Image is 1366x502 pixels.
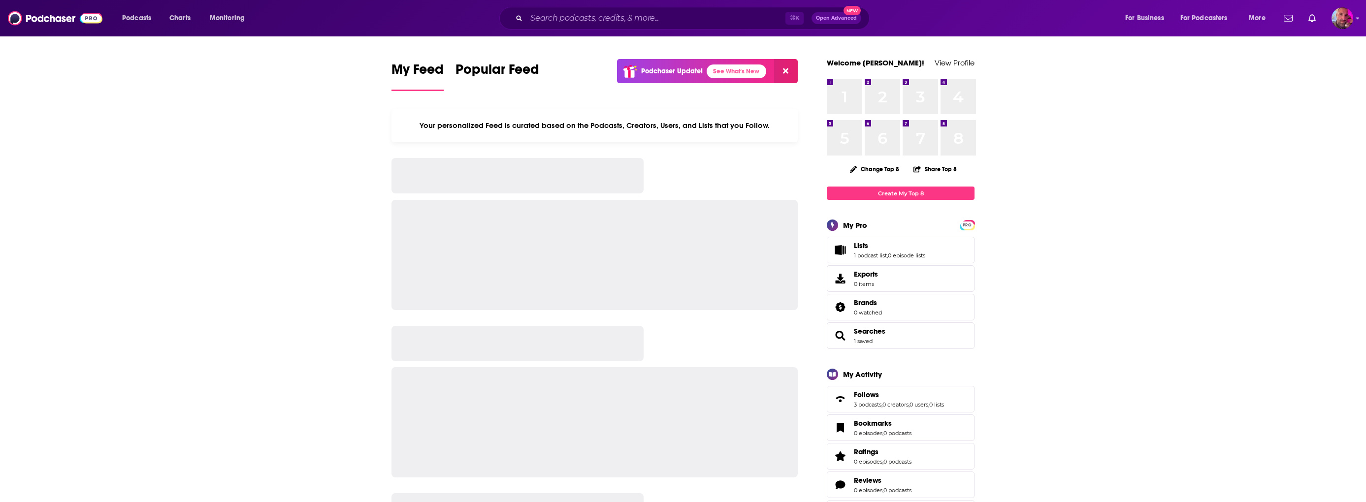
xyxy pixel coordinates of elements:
[1174,10,1242,26] button: open menu
[830,421,850,435] a: Bookmarks
[882,487,883,494] span: ,
[641,67,703,75] p: Podchaser Update!
[122,11,151,25] span: Podcasts
[391,61,444,84] span: My Feed
[830,478,850,492] a: Reviews
[909,401,910,408] span: ,
[1304,10,1320,27] a: Show notifications dropdown
[935,58,975,67] a: View Profile
[827,265,975,292] a: Exports
[961,221,973,228] a: PRO
[827,471,975,498] span: Reviews
[827,443,975,470] span: Ratings
[854,447,911,456] a: Ratings
[854,447,878,456] span: Ratings
[883,458,911,465] a: 0 podcasts
[827,237,975,263] span: Lists
[1125,11,1164,25] span: For Business
[827,386,975,412] span: Follows
[882,430,883,437] span: ,
[844,6,861,15] span: New
[888,252,925,259] a: 0 episode lists
[1180,11,1228,25] span: For Podcasters
[854,298,882,307] a: Brands
[854,252,887,259] a: 1 podcast list
[391,61,444,91] a: My Feed
[913,159,957,179] button: Share Top 8
[843,370,882,379] div: My Activity
[1332,7,1353,29] img: User Profile
[881,401,882,408] span: ,
[854,487,882,494] a: 0 episodes
[882,401,909,408] a: 0 creators
[203,10,258,26] button: open menu
[854,281,878,287] span: 0 items
[961,221,973,229] span: PRO
[1332,7,1353,29] span: Logged in as Superquattrone
[854,390,944,399] a: Follows
[210,11,245,25] span: Monitoring
[854,270,878,279] span: Exports
[1280,10,1297,27] a: Show notifications dropdown
[929,401,944,408] a: 0 lists
[1332,7,1353,29] button: Show profile menu
[509,7,879,30] div: Search podcasts, credits, & more...
[115,10,164,26] button: open menu
[928,401,929,408] span: ,
[830,272,850,285] span: Exports
[391,109,798,142] div: Your personalized Feed is curated based on the Podcasts, Creators, Users, and Lists that you Follow.
[854,401,881,408] a: 3 podcasts
[854,327,885,336] a: Searches
[854,338,873,345] a: 1 saved
[844,163,905,175] button: Change Top 8
[827,187,975,200] a: Create My Top 8
[785,12,804,25] span: ⌘ K
[707,64,766,78] a: See What's New
[830,300,850,314] a: Brands
[1249,11,1266,25] span: More
[169,11,191,25] span: Charts
[854,430,882,437] a: 0 episodes
[887,252,888,259] span: ,
[812,12,861,24] button: Open AdvancedNew
[827,294,975,320] span: Brands
[827,322,975,349] span: Searches
[526,10,785,26] input: Search podcasts, credits, & more...
[854,419,911,428] a: Bookmarks
[830,449,850,463] a: Ratings
[830,392,850,406] a: Follows
[843,220,867,230] div: My Pro
[854,390,879,399] span: Follows
[854,458,882,465] a: 0 episodes
[854,419,892,428] span: Bookmarks
[8,9,102,28] img: Podchaser - Follow, Share and Rate Podcasts
[1242,10,1278,26] button: open menu
[854,241,868,250] span: Lists
[455,61,539,91] a: Popular Feed
[827,414,975,441] span: Bookmarks
[854,309,882,316] a: 0 watched
[455,61,539,84] span: Popular Feed
[1118,10,1176,26] button: open menu
[830,243,850,257] a: Lists
[882,458,883,465] span: ,
[163,10,196,26] a: Charts
[854,476,911,485] a: Reviews
[816,16,857,21] span: Open Advanced
[883,487,911,494] a: 0 podcasts
[827,58,924,67] a: Welcome [PERSON_NAME]!
[883,430,911,437] a: 0 podcasts
[854,476,881,485] span: Reviews
[910,401,928,408] a: 0 users
[854,241,925,250] a: Lists
[854,298,877,307] span: Brands
[830,329,850,343] a: Searches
